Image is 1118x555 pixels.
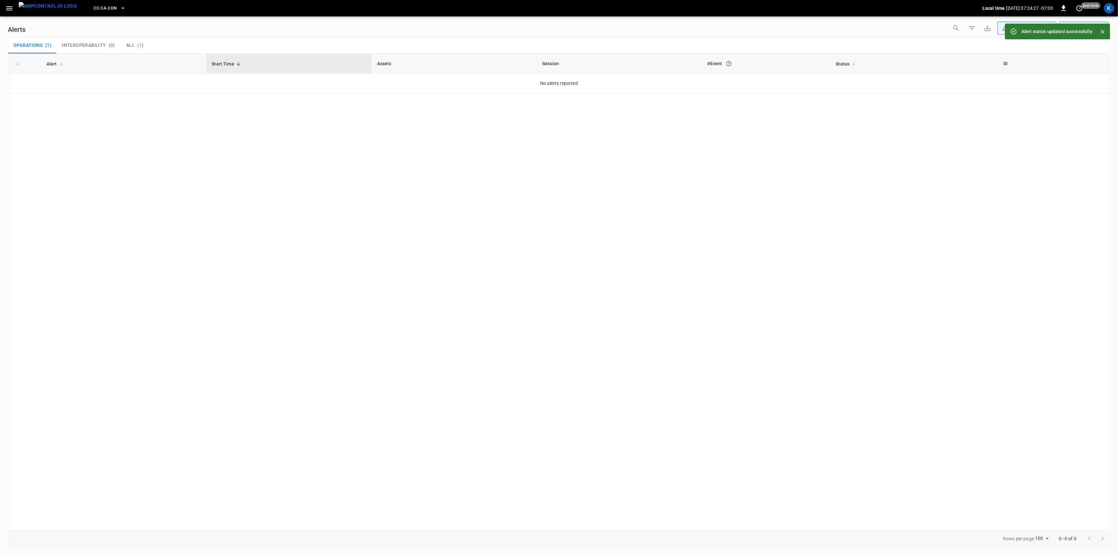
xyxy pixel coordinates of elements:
[1021,26,1092,37] div: Alert status updated successfully
[1081,2,1101,9] span: just now
[1098,27,1108,37] button: Close
[1006,5,1053,11] p: [DATE] 07:24:27 -07:00
[8,24,26,35] h6: Alerts
[537,54,702,74] th: Session
[212,60,243,68] span: Start Time
[13,43,43,48] span: Operations
[137,43,143,48] span: ( 1 )
[19,2,77,10] img: ampcontrol.io logo
[45,43,51,48] span: ( 1 )
[1059,535,1076,542] p: 0–0 of 0
[982,5,1005,11] p: Local time
[94,5,117,12] span: CC.CA.CON
[1104,3,1114,13] div: profile-icon
[91,2,128,15] button: CC.CA.CON
[8,74,1110,93] td: No alerts reported
[372,54,537,74] th: Assets
[998,54,1110,74] th: ID
[1074,3,1085,13] button: set refresh interval
[126,43,135,48] span: All
[62,43,106,48] span: Interoperability
[1003,535,1035,542] p: Rows per page:
[708,58,825,69] div: #Event
[1035,534,1051,543] div: 100
[1002,25,1046,32] div: Unresolved
[109,43,115,48] span: ( 0 )
[47,60,66,68] span: Alert
[1071,22,1109,34] div: Last 24 hrs
[836,60,858,68] span: Status
[723,58,735,69] button: An event is a single occurrence of an issue. An alert groups related events for the same asset, m...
